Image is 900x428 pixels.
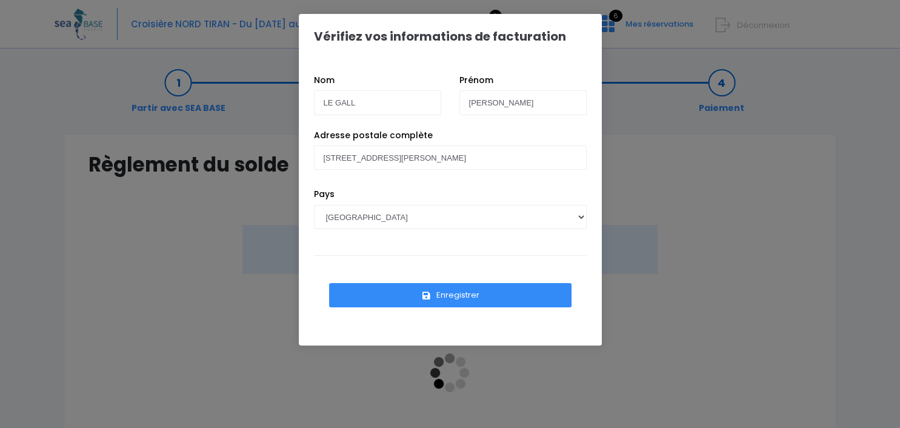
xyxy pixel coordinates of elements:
[329,283,572,307] button: Enregistrer
[314,29,566,44] h1: Vérifiez vos informations de facturation
[314,188,335,201] label: Pays
[459,74,493,87] label: Prénom
[314,74,335,87] label: Nom
[314,129,433,142] label: Adresse postale complète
